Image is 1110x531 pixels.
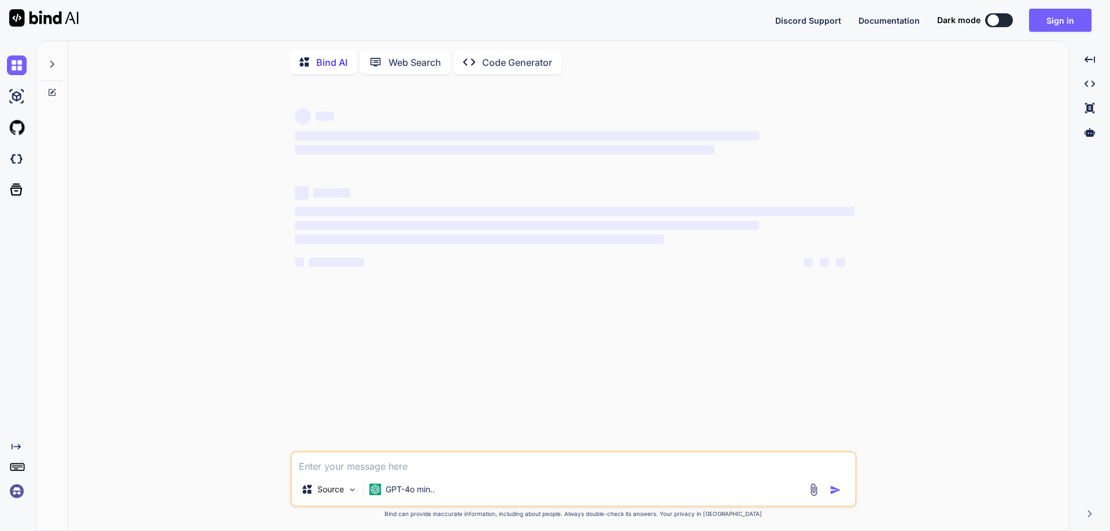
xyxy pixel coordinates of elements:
[295,186,309,200] span: ‌
[937,14,980,26] span: Dark mode
[859,14,920,27] button: Documentation
[295,221,759,230] span: ‌
[295,235,664,244] span: ‌
[295,145,715,154] span: ‌
[804,258,813,267] span: ‌
[290,510,857,518] p: Bind can provide inaccurate information, including about people. Always double-check its answers....
[775,14,841,27] button: Discord Support
[7,87,27,106] img: ai-studio
[820,258,829,267] span: ‌
[1029,9,1091,32] button: Sign in
[309,258,364,267] span: ‌
[859,16,920,25] span: Documentation
[313,188,350,198] span: ‌
[9,9,79,27] img: Bind AI
[7,55,27,75] img: chat
[369,484,381,495] img: GPT-4o mini
[482,55,552,69] p: Code Generator
[386,484,435,495] p: GPT-4o min..
[295,258,304,267] span: ‌
[295,207,854,216] span: ‌
[775,16,841,25] span: Discord Support
[7,149,27,169] img: darkCloudIdeIcon
[317,484,344,495] p: Source
[7,118,27,138] img: githubLight
[836,258,845,267] span: ‌
[316,55,347,69] p: Bind AI
[388,55,441,69] p: Web Search
[7,481,27,501] img: signin
[347,485,357,495] img: Pick Models
[807,483,820,496] img: attachment
[295,108,311,124] span: ‌
[295,131,759,140] span: ‌
[316,112,334,121] span: ‌
[830,484,841,496] img: icon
